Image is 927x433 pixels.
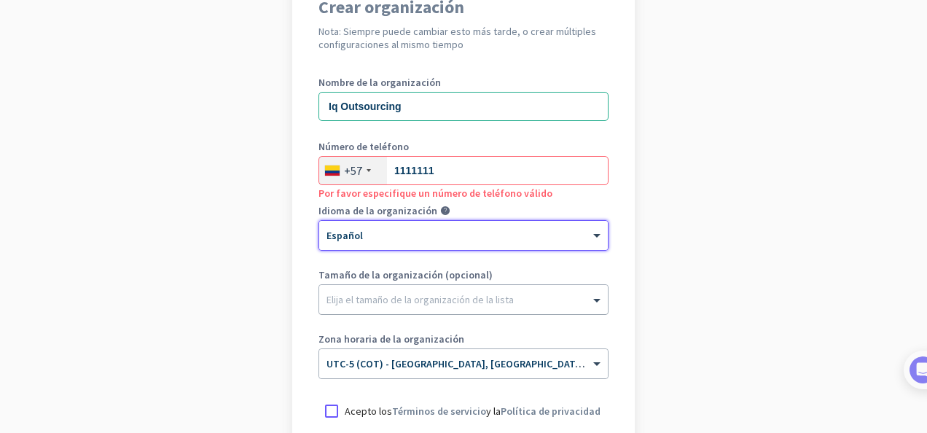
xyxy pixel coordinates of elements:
[345,404,601,418] p: Acepto los y la
[318,334,609,344] label: Zona horaria de la organización
[318,156,609,185] input: 601 2345678
[318,77,609,87] label: Nombre de la organización
[318,92,609,121] input: ¿Cuál es el nombre de su empresa?
[344,163,362,178] div: +57
[501,405,601,418] a: Política de privacidad
[318,25,609,51] h2: Nota: Siempre puede cambiar esto más tarde, o crear múltiples configuraciones al mismo tiempo
[318,270,609,280] label: Tamaño de la organización (opcional)
[392,405,486,418] a: Términos de servicio
[440,206,450,216] i: help
[318,206,437,216] label: Idioma de la organización
[318,187,552,200] span: Por favor especifique un número de teléfono válido
[318,141,609,152] label: Número de teléfono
